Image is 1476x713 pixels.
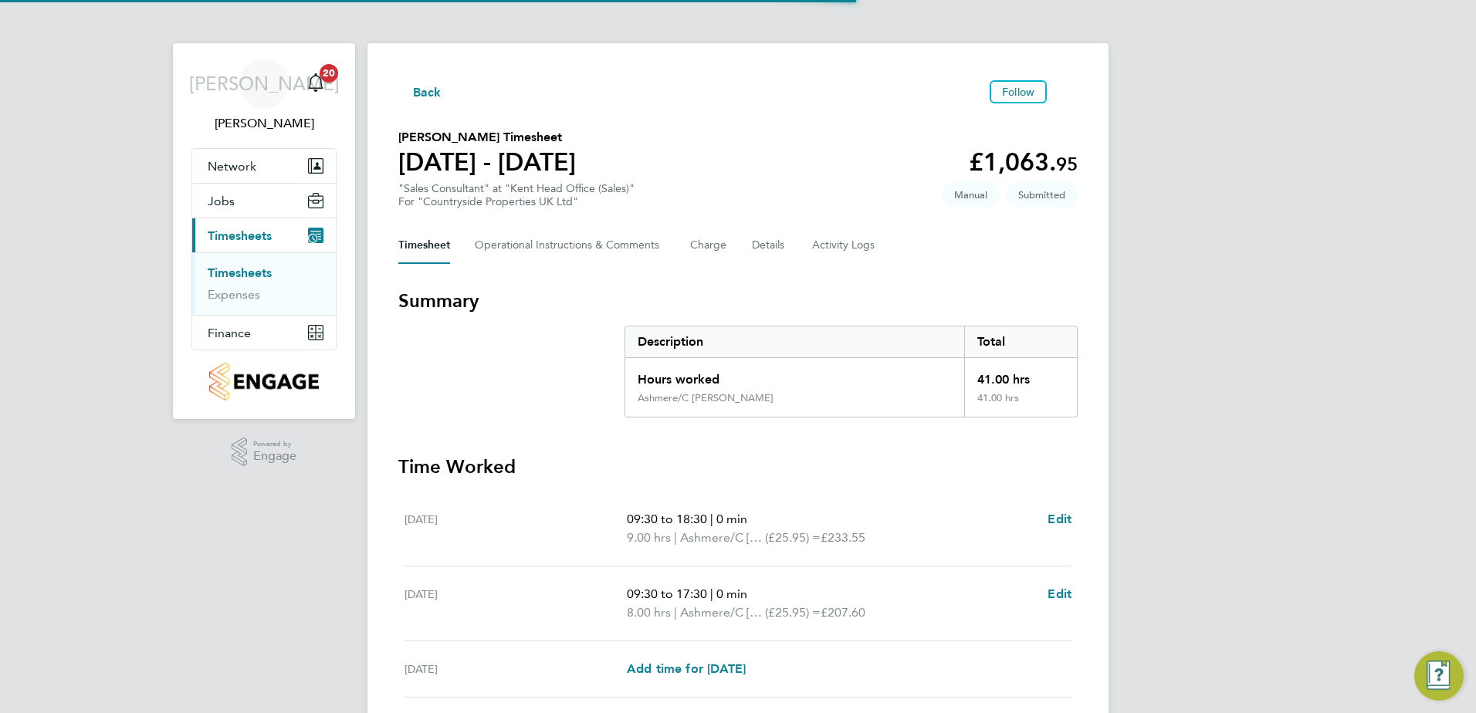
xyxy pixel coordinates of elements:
[253,438,296,451] span: Powered by
[192,149,336,183] button: Network
[253,450,296,463] span: Engage
[1048,585,1071,603] a: Edit
[398,182,635,208] div: "Sales Consultant" at "Kent Head Office (Sales)"
[627,605,671,620] span: 8.00 hrs
[232,438,297,467] a: Powered byEngage
[208,194,235,208] span: Jobs
[398,227,450,264] button: Timesheet
[398,82,442,101] button: Back
[475,227,665,264] button: Operational Instructions & Comments
[627,530,671,545] span: 9.00 hrs
[405,510,627,547] div: [DATE]
[208,326,251,340] span: Finance
[942,182,1000,208] span: This timesheet was manually created.
[1006,182,1078,208] span: This timesheet is Submitted.
[300,59,331,108] a: 20
[413,83,442,102] span: Back
[752,227,787,264] button: Details
[964,326,1077,357] div: Total
[627,661,746,676] span: Add time for [DATE]
[191,363,337,400] a: Go to home page
[821,605,865,620] span: £207.60
[964,358,1077,392] div: 41.00 hrs
[674,605,677,620] span: |
[638,392,774,404] div: Ashmere/C [PERSON_NAME]
[1414,651,1464,701] button: Engage Resource Center
[1048,510,1071,529] a: Edit
[398,147,576,177] h1: [DATE] - [DATE]
[627,512,707,526] span: 09:30 to 18:30
[192,252,336,315] div: Timesheets
[821,530,865,545] span: £233.55
[690,227,727,264] button: Charge
[969,147,1078,177] app-decimal: £1,063.
[209,363,318,400] img: countryside-properties-logo-retina.png
[710,586,713,601] span: |
[191,114,337,133] span: Jennifer Alexander
[680,603,765,622] span: Ashmere/C [PERSON_NAME]
[320,64,338,83] span: 20
[990,80,1047,103] button: Follow
[812,227,877,264] button: Activity Logs
[192,184,336,218] button: Jobs
[625,326,1078,417] div: Summary
[191,59,337,133] a: [PERSON_NAME][PERSON_NAME]
[173,43,355,419] nav: Main navigation
[208,265,272,280] a: Timesheets
[208,159,256,174] span: Network
[680,529,765,547] span: Ashmere/C [PERSON_NAME]
[1053,88,1078,96] button: Timesheets Menu
[716,586,747,601] span: 0 min
[710,512,713,526] span: |
[674,530,677,545] span: |
[627,660,746,678] a: Add time for [DATE]
[405,585,627,622] div: [DATE]
[208,228,272,243] span: Timesheets
[398,289,1078,313] h3: Summary
[765,530,821,545] span: (£25.95) =
[398,128,576,147] h2: [PERSON_NAME] Timesheet
[189,73,340,93] span: [PERSON_NAME]
[192,316,336,350] button: Finance
[716,512,747,526] span: 0 min
[625,358,964,392] div: Hours worked
[208,287,260,302] a: Expenses
[398,195,635,208] div: For "Countryside Properties UK Ltd"
[765,605,821,620] span: (£25.95) =
[964,392,1077,417] div: 41.00 hrs
[627,586,707,601] span: 09:30 to 17:30
[398,454,1078,479] h3: Time Worked
[405,660,627,678] div: [DATE]
[192,218,336,252] button: Timesheets
[1048,586,1071,601] span: Edit
[1056,153,1078,175] span: 95
[625,326,964,357] div: Description
[1048,512,1071,526] span: Edit
[1002,85,1034,99] span: Follow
